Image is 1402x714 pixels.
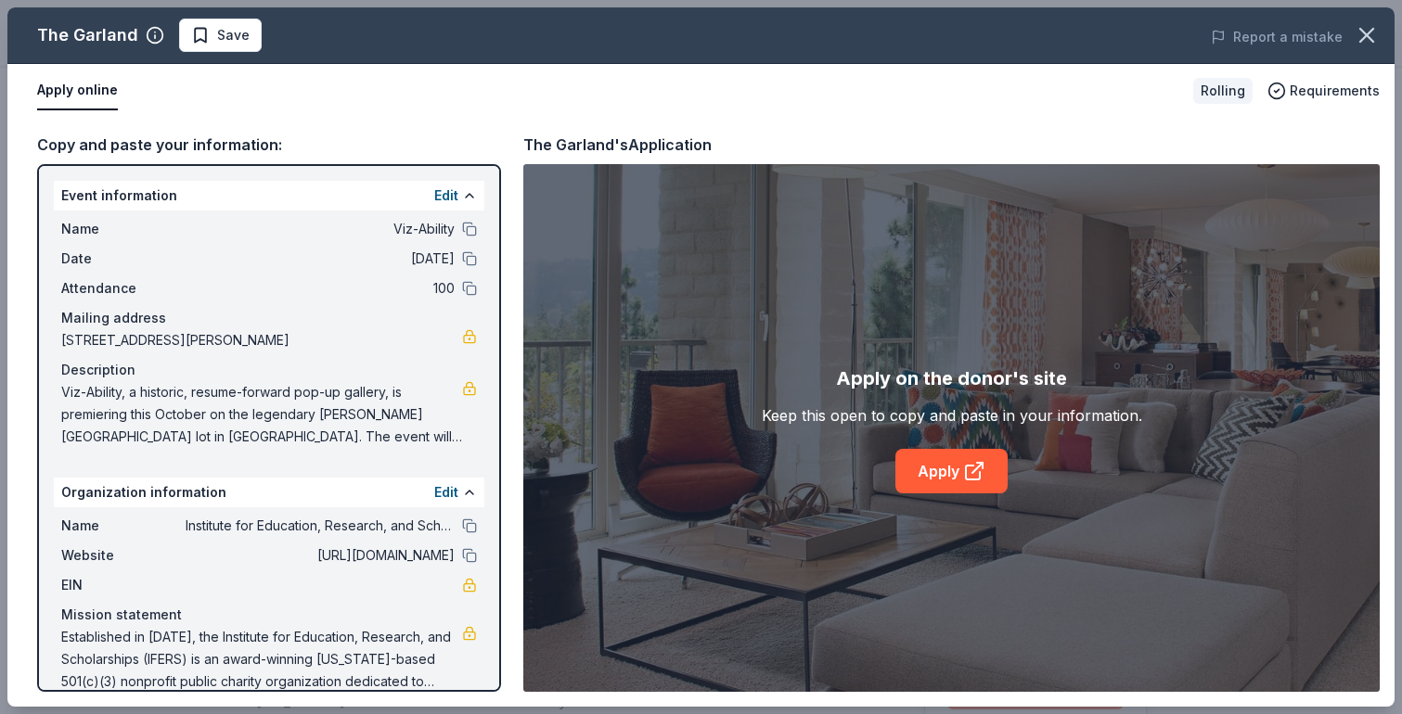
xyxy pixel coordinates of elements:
[836,363,1067,393] div: Apply on the donor's site
[37,133,501,157] div: Copy and paste your information:
[61,359,477,381] div: Description
[54,478,484,507] div: Organization information
[186,218,455,240] span: Viz-Ability
[61,604,477,626] div: Mission statement
[1193,78,1253,104] div: Rolling
[434,481,458,504] button: Edit
[523,133,712,157] div: The Garland's Application
[895,449,1008,493] a: Apply
[1290,80,1380,102] span: Requirements
[54,181,484,210] div: Event information
[61,307,477,329] div: Mailing address
[186,515,455,537] span: Institute for Education, Research, and Scholarships
[61,544,186,567] span: Website
[762,404,1142,427] div: Keep this open to copy and paste in your information.
[61,277,186,300] span: Attendance
[61,218,186,240] span: Name
[61,248,186,270] span: Date
[434,185,458,207] button: Edit
[1267,80,1380,102] button: Requirements
[186,277,455,300] span: 100
[61,515,186,537] span: Name
[186,248,455,270] span: [DATE]
[37,20,138,50] div: The Garland
[1211,26,1343,48] button: Report a mistake
[186,544,455,567] span: [URL][DOMAIN_NAME]
[61,381,462,448] span: Viz-Ability, a historic, resume-forward pop-up gallery, is premiering this October on the legenda...
[61,574,186,596] span: EIN
[61,329,462,351] span: [STREET_ADDRESS][PERSON_NAME]
[179,19,262,52] button: Save
[37,71,118,110] button: Apply online
[61,626,462,693] span: Established in [DATE], the Institute for Education, Research, and Scholarships (IFERS) is an awar...
[217,24,250,46] span: Save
